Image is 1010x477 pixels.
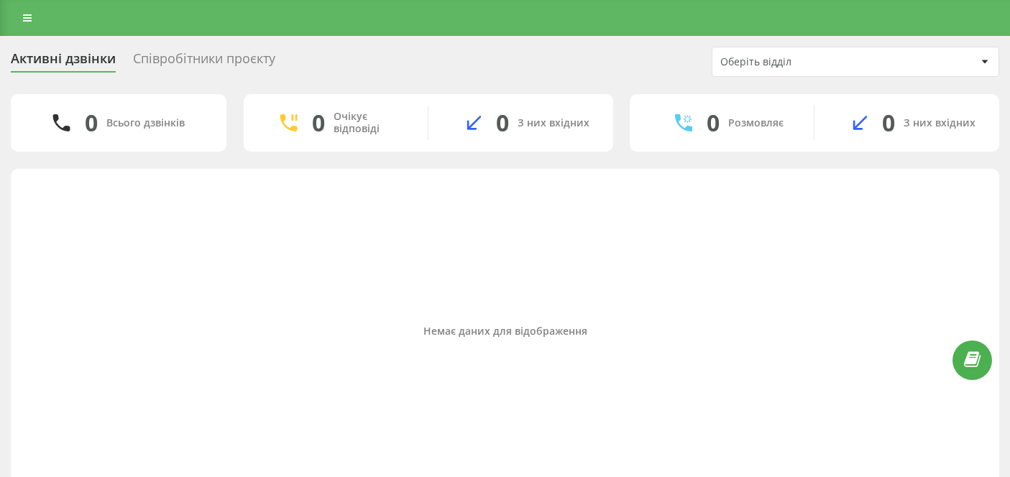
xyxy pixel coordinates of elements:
[707,109,720,136] div: 0
[496,109,509,136] div: 0
[728,117,784,129] div: Розмовляє
[133,51,275,73] div: Співробітники проєкту
[11,51,116,73] div: Активні дзвінки
[22,325,988,337] div: Немає даних для відображення
[518,117,589,129] div: З них вхідних
[882,109,895,136] div: 0
[904,117,975,129] div: З них вхідних
[334,111,406,135] div: Очікує відповіді
[312,109,325,136] div: 0
[720,56,892,68] div: Оберіть відділ
[106,117,185,129] div: Всього дзвінків
[85,109,98,136] div: 0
